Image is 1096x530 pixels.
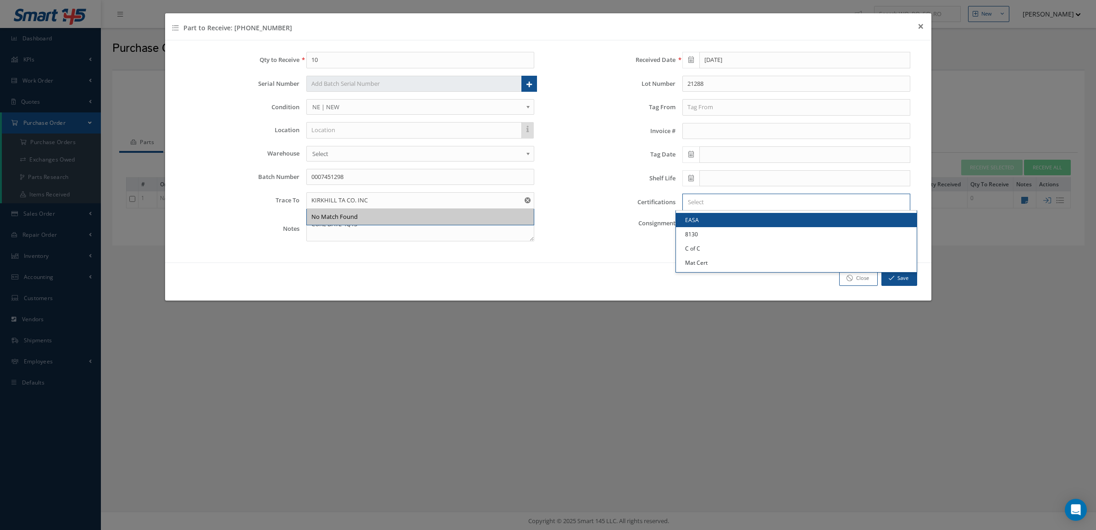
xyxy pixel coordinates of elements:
[179,173,299,180] label: Batch Number
[555,175,675,182] label: Shelf Life
[676,256,917,270] a: Mat Cert
[179,127,299,134] label: Location
[684,197,905,207] input: Search for option
[555,56,675,63] label: Received Date
[306,76,522,92] input: Add Batch Serial Number
[179,225,299,232] label: Notes
[555,128,675,134] label: Invoice #
[523,192,534,209] button: Reset
[1065,499,1087,521] div: Open Intercom Messenger
[676,213,917,227] a: EASA
[555,220,675,227] label: Consignment
[555,199,675,206] label: Certifications
[306,122,522,139] input: Location
[555,104,675,111] label: Tag From
[172,23,292,33] h4: Part to Receive: [PHONE_NUMBER]
[179,104,299,111] label: Condition
[312,148,522,159] span: Select
[682,99,910,116] input: Tag From
[839,270,878,286] a: Close
[179,80,299,87] label: Serial Number
[881,270,917,286] button: Save
[179,150,299,157] label: Warehouse
[179,56,299,63] label: Qty to Receive
[555,151,675,158] label: Tag Date
[676,227,917,241] a: 8130
[179,197,299,204] label: Trace To
[311,212,358,222] div: No Match Found
[306,192,534,209] input: Trace To
[918,18,924,33] span: ×
[676,241,917,256] a: C of C
[525,197,531,203] svg: Reset
[312,101,522,112] span: NE | NEW
[555,80,675,87] label: Lot Number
